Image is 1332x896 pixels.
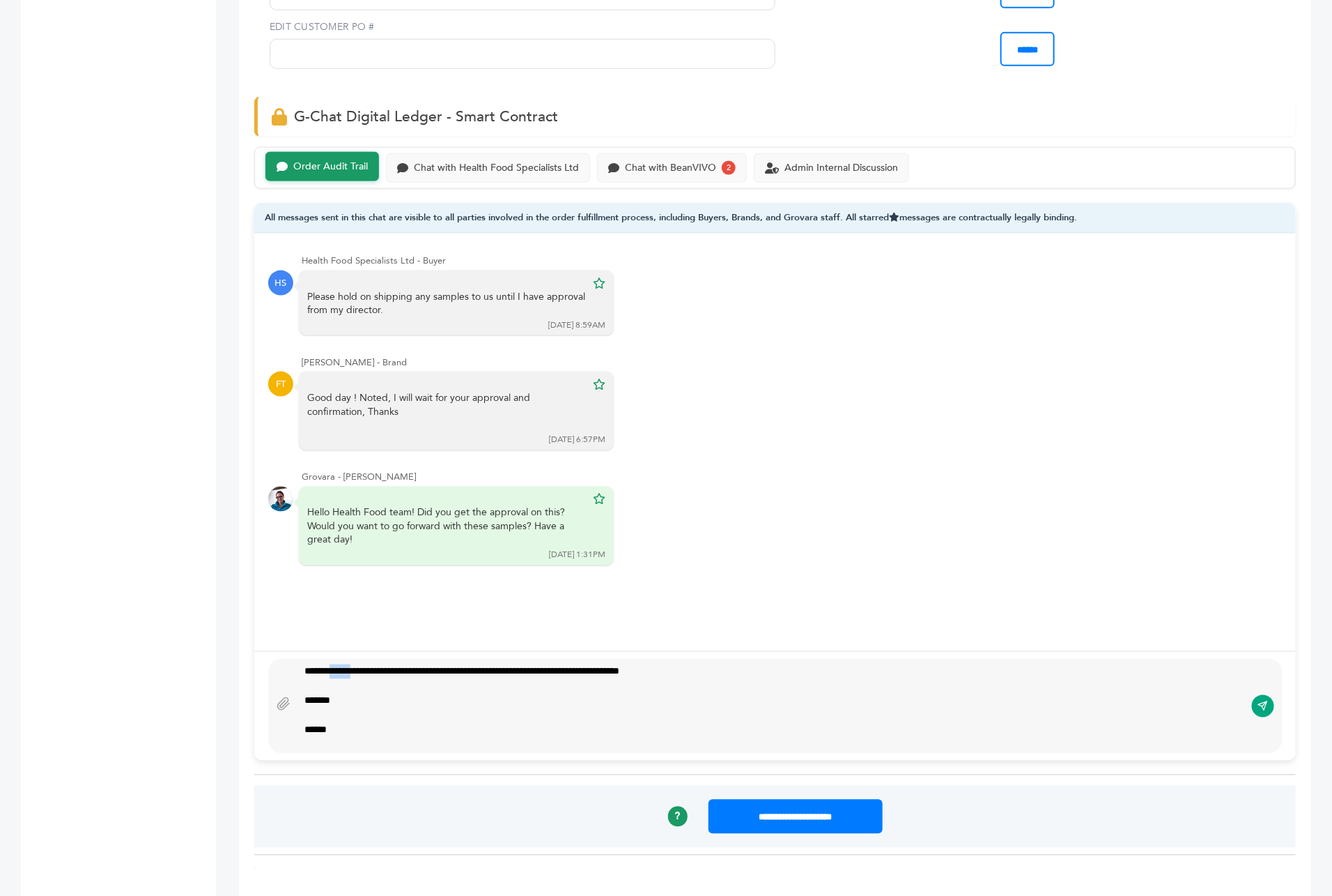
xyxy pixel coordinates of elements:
[414,162,579,174] div: Chat with Health Food Specialists Ltd
[722,161,736,175] div: 2
[302,356,1282,369] div: [PERSON_NAME] - Brand
[268,372,293,397] div: FT
[268,271,293,296] div: HS
[307,506,586,547] div: Hello Health Food team! Did you get the approval on this? Would you want to go forward with these...
[302,471,1282,484] div: Grovara - [PERSON_NAME]
[668,807,688,826] a: ?
[307,290,586,317] div: Please hold on shipping any samples to us until I have approval from my director.
[307,391,586,432] div: Good day ! Noted, I will wait for your approval and confirmation, Thanks
[549,549,605,561] div: [DATE] 1:31PM
[548,319,605,331] div: [DATE] 8:59AM
[254,203,1296,234] div: All messages sent in this chat are visible to all parties involved in the order fulfillment proce...
[549,434,605,446] div: [DATE] 6:57PM
[302,255,1282,267] div: Health Food Specialists Ltd - Buyer
[294,107,558,127] span: G-Chat Digital Ledger - Smart Contract
[784,162,898,174] div: Admin Internal Discussion
[270,20,775,34] label: EDIT CUSTOMER PO #
[293,161,368,173] div: Order Audit Trail
[625,162,716,174] div: Chat with BeanVIVO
